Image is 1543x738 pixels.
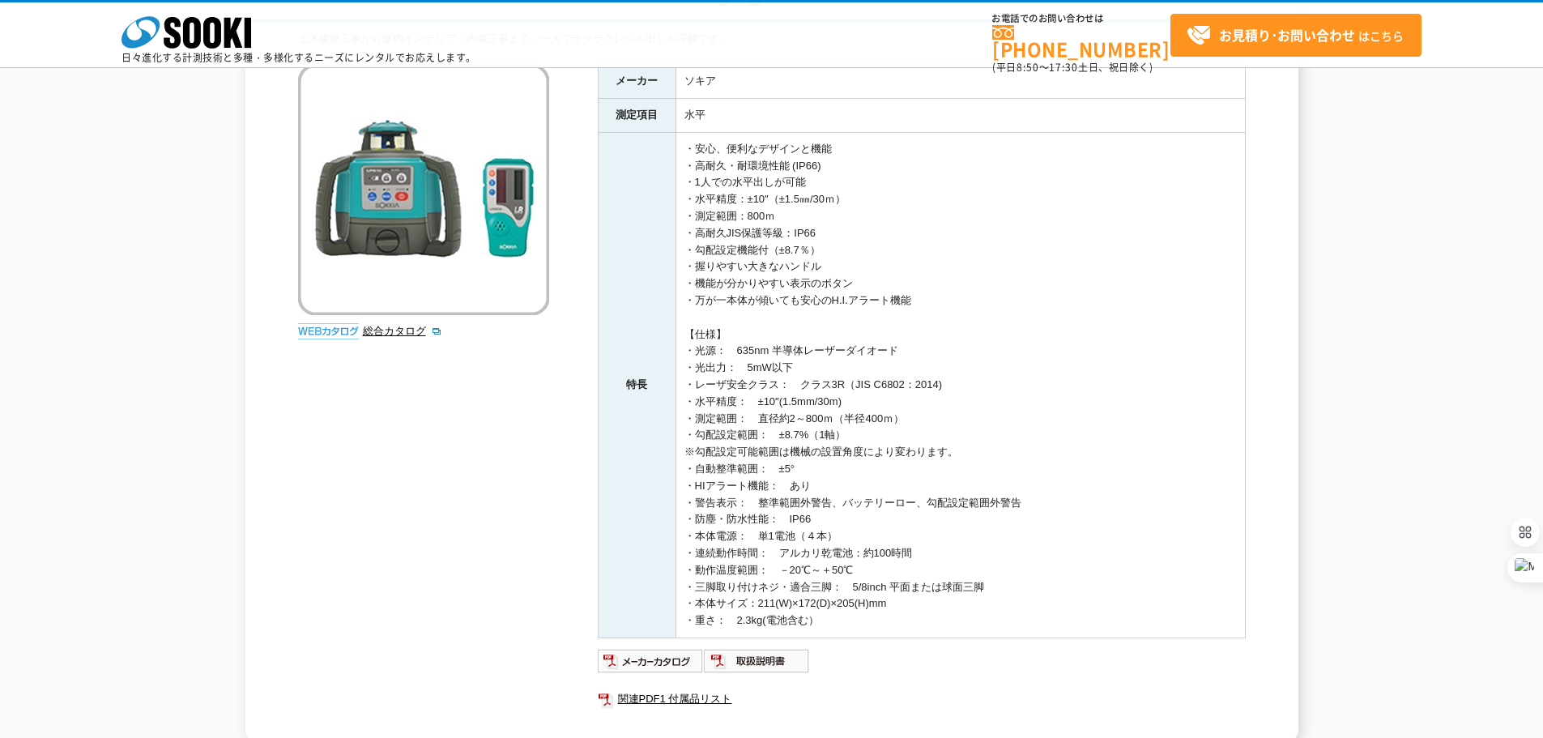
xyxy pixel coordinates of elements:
a: お見積り･お問い合わせはこちら [1170,14,1422,57]
td: ソキア [676,65,1245,99]
td: ・安心、便利なデザインと機能 ・高耐久・耐環境性能 (IP66) ・1人での水平出しが可能 ・水平精度：±10″（±1.5㎜/30ｍ） ・測定範囲：800ｍ ・高耐久JIS保護等級：IP66 ・... [676,132,1245,638]
img: メーカーカタログ [598,648,704,674]
span: はこちら [1187,23,1404,48]
span: お電話でのお問い合わせは [992,14,1170,23]
th: 特長 [598,132,676,638]
a: [PHONE_NUMBER] [992,25,1170,58]
th: メーカー [598,65,676,99]
a: 総合カタログ [363,325,442,337]
strong: お見積り･お問い合わせ [1219,25,1355,45]
img: 取扱説明書 [704,648,810,674]
td: 水平 [676,98,1245,132]
a: 関連PDF1 付属品リスト [598,689,1246,710]
span: 8:50 [1017,60,1039,75]
img: 自動整準レベルプレーナ LP610 [298,64,549,315]
th: 測定項目 [598,98,676,132]
span: 17:30 [1049,60,1078,75]
a: 取扱説明書 [704,659,810,671]
img: webカタログ [298,323,359,339]
span: (平日 ～ 土日、祝日除く) [992,60,1153,75]
a: メーカーカタログ [598,659,704,671]
p: 日々進化する計測技術と多種・多様化するニーズにレンタルでお応えします。 [121,53,476,62]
